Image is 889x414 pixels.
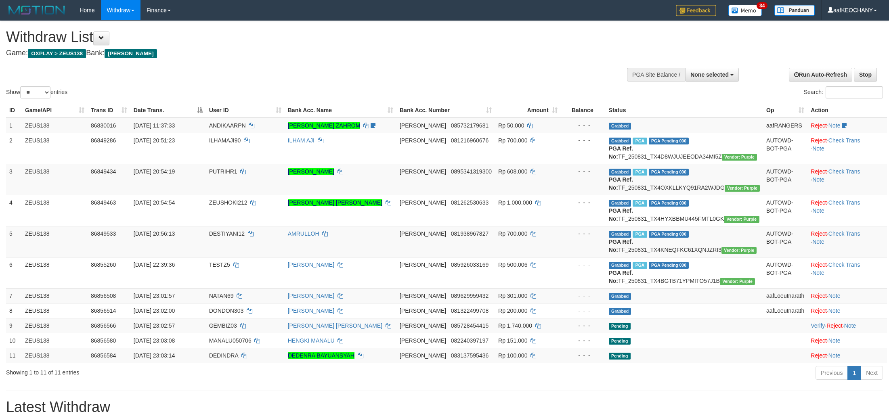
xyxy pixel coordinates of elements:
a: Check Trans [828,199,860,206]
th: Balance [561,103,606,118]
span: 86855260 [91,261,116,268]
span: Vendor URL: https://trx4.1velocity.biz [725,185,760,192]
span: [PERSON_NAME] [400,322,446,329]
div: - - - [564,136,602,144]
td: aafLoeutnarath [763,288,807,303]
span: TESTZ5 [209,261,230,268]
span: Grabbed [609,138,631,144]
span: 86849434 [91,168,116,175]
span: [DATE] 22:39:36 [134,261,175,268]
span: [PERSON_NAME] [400,337,446,344]
td: ZEUS138 [22,164,88,195]
h4: Game: Bank: [6,49,585,57]
th: Date Trans.: activate to sort column descending [130,103,206,118]
span: Marked by aafRornrotha [633,138,647,144]
span: Rp 100.000 [498,352,527,359]
span: [PERSON_NAME] [400,137,446,144]
span: Rp 500.006 [498,261,527,268]
span: 86849463 [91,199,116,206]
a: Reject [811,168,827,175]
a: Reject [826,322,843,329]
span: Grabbed [609,293,631,300]
span: Copy 081216960676 to clipboard [451,137,489,144]
span: None selected [690,71,729,78]
span: [DATE] 23:02:57 [134,322,175,329]
a: Note [828,337,841,344]
th: Status [606,103,763,118]
span: Pending [609,323,631,330]
td: · [807,303,887,318]
td: AUTOWD-BOT-PGA [763,226,807,257]
span: 34 [757,2,767,9]
span: [DATE] 23:01:57 [134,293,175,299]
span: 86856580 [91,337,116,344]
b: PGA Ref. No: [609,176,633,191]
td: aafLoeutnarath [763,303,807,318]
th: Bank Acc. Name: activate to sort column ascending [285,103,396,118]
div: Showing 1 to 11 of 11 entries [6,365,365,376]
td: 2 [6,133,22,164]
b: PGA Ref. No: [609,207,633,222]
span: Vendor URL: https://trx4.1velocity.biz [724,216,759,223]
a: [PERSON_NAME] ZAHROM [288,122,361,129]
td: AUTOWD-BOT-PGA [763,257,807,288]
a: Check Trans [828,137,860,144]
span: Pending [609,338,631,345]
span: Rp 700.000 [498,230,527,237]
div: - - - [564,261,602,269]
span: ILHAMAJI90 [209,137,241,144]
span: Vendor URL: https://trx4.1velocity.biz [721,247,757,254]
a: Note [812,270,824,276]
img: Feedback.jpg [676,5,716,16]
span: 86856584 [91,352,116,359]
td: ZEUS138 [22,348,88,363]
th: ID [6,103,22,118]
td: · · [807,257,887,288]
div: - - - [564,199,602,207]
a: Note [812,207,824,214]
span: Copy 081322499708 to clipboard [451,307,489,314]
span: 86856514 [91,307,116,314]
span: [DATE] 20:54:54 [134,199,175,206]
a: DEDENRA BAYUANSYAH [288,352,354,359]
span: PUTRIHR1 [209,168,237,175]
td: · · [807,164,887,195]
span: Copy 085732179681 to clipboard [451,122,489,129]
span: Marked by aafRornrotha [633,169,647,176]
a: [PERSON_NAME] [288,261,334,268]
a: Reject [811,307,827,314]
td: · [807,288,887,303]
span: Copy 083137595436 to clipboard [451,352,489,359]
a: Note [828,122,841,129]
span: Marked by aafRornrotha [633,231,647,238]
a: Note [828,307,841,314]
div: - - - [564,121,602,130]
td: 6 [6,257,22,288]
a: Run Auto-Refresh [789,68,852,82]
td: ZEUS138 [22,318,88,333]
td: aafRANGERS [763,118,807,133]
span: Copy 082240397197 to clipboard [451,337,489,344]
a: Reject [811,122,827,129]
td: · [807,333,887,348]
span: Marked by aafRornrotha [633,200,647,207]
span: [PERSON_NAME] [105,49,157,58]
a: [PERSON_NAME] [PERSON_NAME] [288,199,382,206]
td: AUTOWD-BOT-PGA [763,133,807,164]
span: Grabbed [609,308,631,315]
td: ZEUS138 [22,288,88,303]
span: [DATE] 11:37:33 [134,122,175,129]
span: PGA Pending [649,138,689,144]
span: [PERSON_NAME] [400,122,446,129]
span: Grabbed [609,200,631,207]
a: [PERSON_NAME] [288,307,334,314]
a: Verify [811,322,825,329]
span: [PERSON_NAME] [400,168,446,175]
span: Rp 1.740.000 [498,322,532,329]
div: - - - [564,322,602,330]
span: [DATE] 23:03:08 [134,337,175,344]
span: OXPLAY > ZEUS138 [28,49,86,58]
a: Reject [811,230,827,237]
td: ZEUS138 [22,226,88,257]
span: Rp 1.000.000 [498,199,532,206]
